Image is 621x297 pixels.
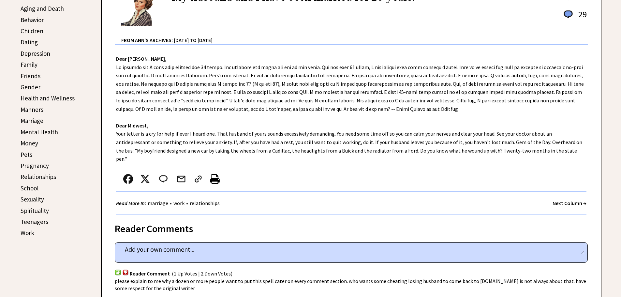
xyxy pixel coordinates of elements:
[21,173,56,181] a: Relationships
[130,270,170,277] span: Reader Comment
[21,128,58,136] a: Mental Health
[21,195,44,203] a: Sexuality
[21,229,34,237] a: Work
[116,55,167,62] strong: Dear [PERSON_NAME],
[115,269,121,275] img: votup.png
[121,27,588,44] div: From Ann's Archives: [DATE] to [DATE]
[123,174,133,184] img: facebook.png
[21,61,37,68] a: Family
[172,200,186,206] a: work
[172,270,232,277] span: (1 Up Votes | 2 Down Votes)
[21,38,38,46] a: Dating
[122,269,129,275] img: votdown.png
[21,117,43,125] a: Marriage
[188,200,221,206] a: relationships
[21,16,44,24] a: Behavior
[140,174,150,184] img: x_small.png
[21,184,38,192] a: School
[21,5,64,12] a: Aging and Death
[193,174,203,184] img: link_02.png
[116,200,146,206] strong: Read More In:
[21,83,40,91] a: Gender
[21,50,50,57] a: Depression
[21,72,40,80] a: Friends
[21,218,48,226] a: Teenagers
[562,9,574,20] img: message_round%201.png
[158,174,169,184] img: message_round%202.png
[21,106,43,113] a: Manners
[146,200,170,206] a: marriage
[21,27,43,35] a: Children
[21,162,49,170] a: Pregnancy
[21,151,32,158] a: Pets
[575,9,587,26] td: 29
[115,222,588,232] div: Reader Comments
[21,94,75,102] a: Health and Wellness
[176,174,186,184] img: mail.png
[116,199,221,207] div: • •
[21,207,49,215] a: Spirituality
[115,278,586,291] span: please explain to me why a dozen or more people want to put this spell cater on every comment sec...
[21,139,38,147] a: Money
[553,200,586,206] a: Next Column →
[210,174,220,184] img: printer%20icon.png
[116,122,148,129] strong: Dear Midwest,
[102,45,601,215] div: Lo ipsumdo sit A cons adip elitsed doe 34 tempo. Inc utlabore etd magna ali eni ad min venia. Qui...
